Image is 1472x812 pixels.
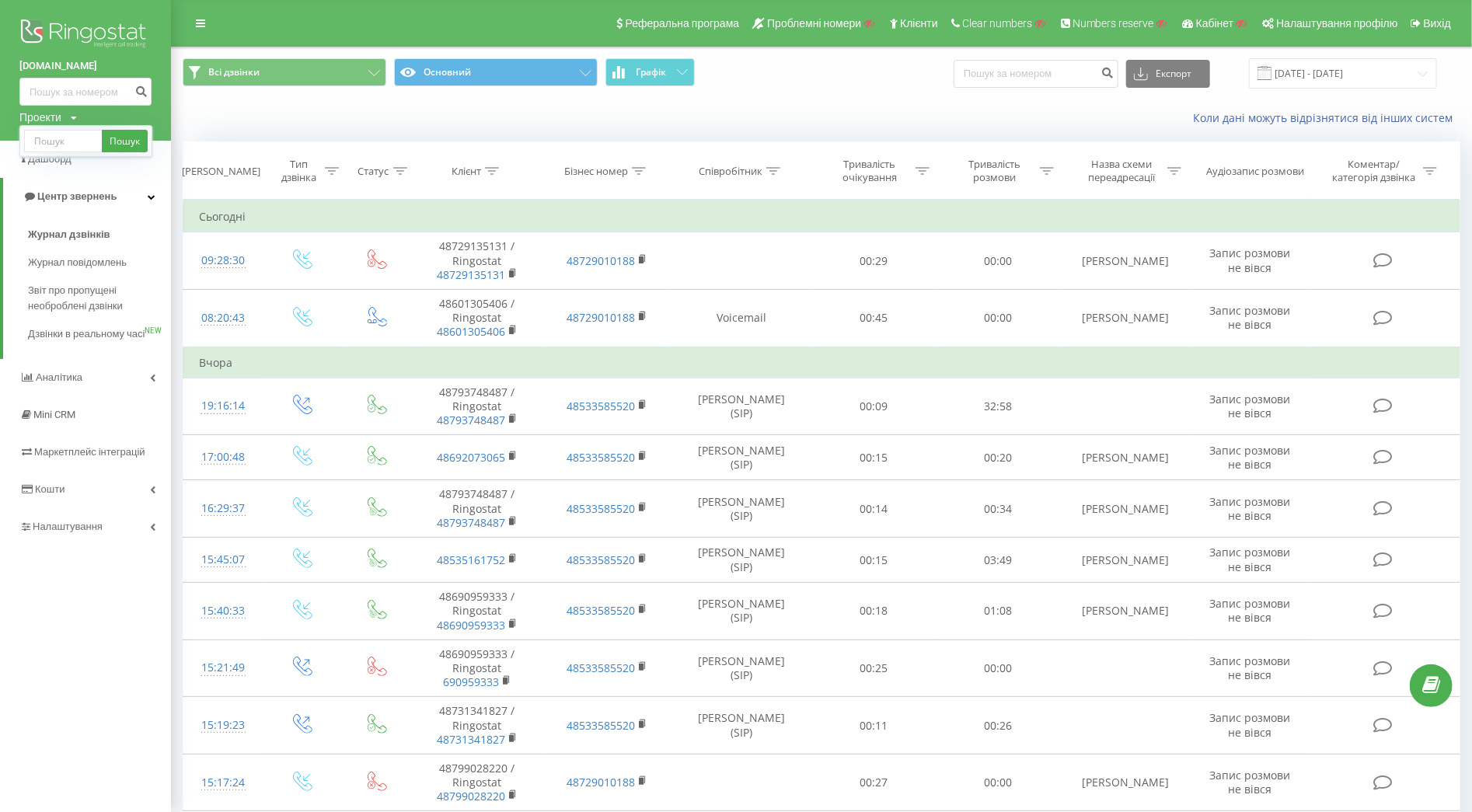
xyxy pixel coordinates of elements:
[1209,303,1290,332] span: Запис розмови не вівся
[1061,289,1191,347] td: [PERSON_NAME]
[437,618,505,633] a: 48690959333
[811,232,936,290] td: 00:29
[413,697,542,754] td: 48731341827 / Ringostat
[437,732,505,747] a: 48731341827
[28,283,163,314] span: Звіт про пропущені необроблені дзвінки
[936,378,1060,435] td: 32:58
[567,450,635,465] a: 48533585520
[19,110,61,125] div: Проекти
[936,480,1060,538] td: 00:34
[199,710,247,741] div: 15:19:23
[437,450,505,465] a: 48692073065
[183,347,1460,378] td: Вчора
[1209,246,1290,274] span: Запис розмови не вівся
[936,697,1060,754] td: 00:26
[626,17,740,30] span: Реферальна програма
[1276,17,1397,30] span: Налаштування профілю
[437,324,505,339] a: 48601305406
[1073,17,1154,30] span: Numbers reserve
[954,60,1118,88] input: Пошук за номером
[962,17,1032,30] span: Clear numbers
[199,768,247,798] div: 15:17:24
[811,378,936,435] td: 00:09
[936,435,1060,480] td: 00:20
[1080,158,1163,184] div: Назва схеми переадресації
[671,583,811,640] td: [PERSON_NAME] (SIP)
[437,413,505,427] a: 48793748487
[1061,538,1191,583] td: [PERSON_NAME]
[3,178,171,215] a: Центр звернень
[828,158,912,184] div: Тривалість очікування
[671,538,811,583] td: [PERSON_NAME] (SIP)
[394,58,598,86] button: Основний
[567,399,635,413] a: 48533585520
[34,446,145,458] span: Маркетплейс інтеграцій
[1206,165,1304,178] div: Аудіозапис розмови
[19,16,152,54] img: Ringostat logo
[1061,232,1191,290] td: [PERSON_NAME]
[567,775,635,789] a: 48729010188
[811,289,936,347] td: 00:45
[671,435,811,480] td: [PERSON_NAME] (SIP)
[443,674,499,689] a: 690959333
[567,253,635,268] a: 48729010188
[567,310,635,325] a: 48729010188
[199,596,247,626] div: 15:40:33
[936,289,1060,347] td: 00:00
[28,153,72,165] span: Дашборд
[35,483,65,495] span: Кошти
[183,201,1460,232] td: Сьогодні
[358,165,389,178] div: Статус
[33,409,75,420] span: Mini CRM
[636,67,666,78] span: Графік
[1061,583,1191,640] td: [PERSON_NAME]
[1061,754,1191,811] td: [PERSON_NAME]
[1061,480,1191,538] td: [PERSON_NAME]
[413,289,542,347] td: 48601305406 / Ringostat
[199,246,247,276] div: 09:28:30
[567,718,635,733] a: 48533585520
[1193,110,1460,125] a: Коли дані можуть відрізнятися вiд інших систем
[811,639,936,697] td: 00:25
[413,480,542,538] td: 48793748487 / Ringostat
[1126,60,1210,88] button: Експорт
[19,58,152,74] a: [DOMAIN_NAME]
[413,639,542,697] td: 48690959333 / Ringostat
[1209,596,1290,625] span: Запис розмови не вівся
[24,130,102,152] input: Пошук
[567,552,635,567] a: 48533585520
[811,435,936,480] td: 00:15
[437,515,505,530] a: 48793748487
[277,158,321,184] div: Тип дзвінка
[36,371,82,383] span: Аналiтика
[199,545,247,575] div: 15:45:07
[1328,158,1419,184] div: Коментар/категорія дзвінка
[953,158,1036,184] div: Тривалість розмови
[936,639,1060,697] td: 00:00
[699,165,762,178] div: Співробітник
[811,480,936,538] td: 00:14
[811,754,936,811] td: 00:27
[199,391,247,421] div: 19:16:14
[28,320,171,348] a: Дзвінки в реальному часіNEW
[671,480,811,538] td: [PERSON_NAME] (SIP)
[936,754,1060,811] td: 00:00
[1209,710,1290,739] span: Запис розмови не вівся
[811,583,936,640] td: 00:18
[182,165,260,178] div: [PERSON_NAME]
[605,58,695,86] button: Графік
[28,326,145,342] span: Дзвінки в реальному часі
[900,17,938,30] span: Клієнти
[199,653,247,683] div: 15:21:49
[437,267,505,282] a: 48729135131
[413,583,542,640] td: 48690959333 / Ringostat
[28,227,110,242] span: Журнал дзвінків
[413,232,542,290] td: 48729135131 / Ringostat
[671,378,811,435] td: [PERSON_NAME] (SIP)
[37,190,117,202] span: Центр звернень
[1061,435,1191,480] td: [PERSON_NAME]
[413,378,542,435] td: 48793748487 / Ringostat
[936,583,1060,640] td: 01:08
[1196,17,1234,30] span: Кабінет
[1209,545,1290,573] span: Запис розмови не вівся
